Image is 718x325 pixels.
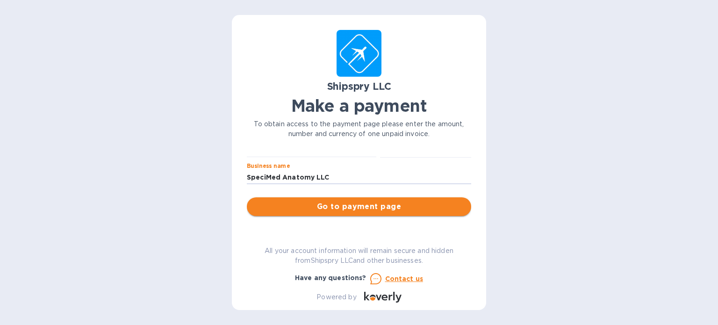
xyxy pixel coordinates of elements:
[327,80,391,92] b: Shipspry LLC
[247,246,471,266] p: All your account information will remain secure and hidden from Shipspry LLC and other businesses.
[247,197,471,216] button: Go to payment page
[247,164,290,169] label: Business name
[254,201,464,212] span: Go to payment page
[247,96,471,116] h1: Make a payment
[247,119,471,139] p: To obtain access to the payment page please enter the amount, number and currency of one unpaid i...
[247,170,471,184] input: Enter business name
[316,292,356,302] p: Powered by
[385,275,424,282] u: Contact us
[295,274,366,282] b: Have any questions?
